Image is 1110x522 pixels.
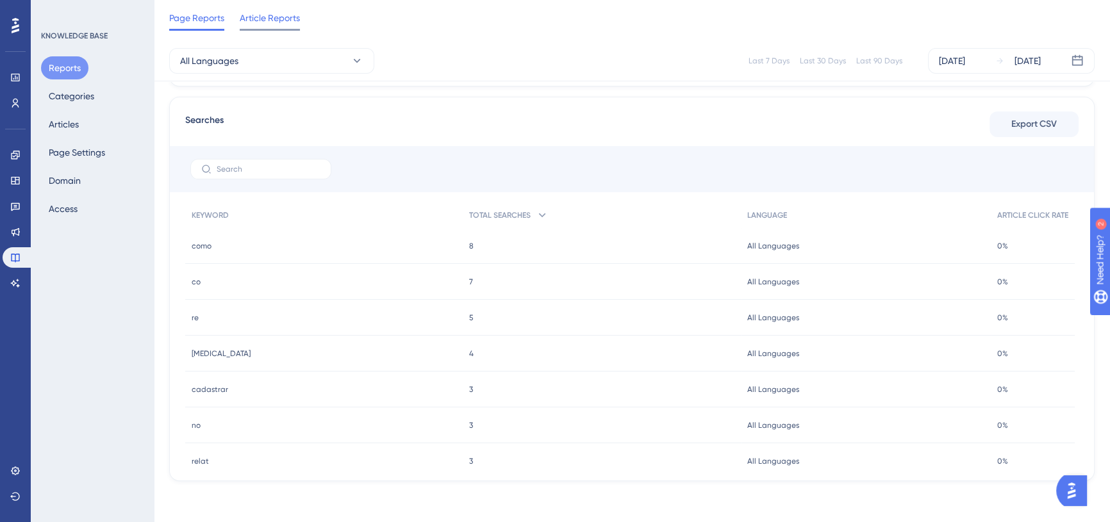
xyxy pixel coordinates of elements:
[800,56,846,66] div: Last 30 Days
[997,277,1008,287] span: 0%
[192,420,201,430] span: no
[997,210,1068,220] span: ARTICLE CLICK RATE
[747,456,799,466] span: All Languages
[41,141,113,164] button: Page Settings
[856,56,902,66] div: Last 90 Days
[1056,471,1095,510] iframe: UserGuiding AI Assistant Launcher
[1011,117,1057,132] span: Export CSV
[747,348,799,359] span: All Languages
[997,348,1008,359] span: 0%
[747,210,787,220] span: LANGUAGE
[747,384,799,395] span: All Languages
[1015,53,1041,69] div: [DATE]
[997,241,1008,251] span: 0%
[192,313,199,323] span: re
[990,111,1079,137] button: Export CSV
[41,169,88,192] button: Domain
[41,113,87,136] button: Articles
[192,456,209,466] span: relat
[192,384,228,395] span: cadastrar
[749,56,790,66] div: Last 7 Days
[30,3,80,19] span: Need Help?
[997,313,1008,323] span: 0%
[939,53,965,69] div: [DATE]
[192,348,251,359] span: [MEDICAL_DATA]
[169,10,224,26] span: Page Reports
[185,113,224,136] span: Searches
[747,313,799,323] span: All Languages
[41,85,102,108] button: Categories
[41,56,88,79] button: Reports
[469,313,474,323] span: 5
[89,6,93,17] div: 2
[192,241,211,251] span: como
[469,348,474,359] span: 4
[192,277,201,287] span: co
[469,241,474,251] span: 8
[217,165,320,174] input: Search
[747,420,799,430] span: All Languages
[747,277,799,287] span: All Languages
[469,420,473,430] span: 3
[469,456,473,466] span: 3
[41,197,85,220] button: Access
[997,420,1008,430] span: 0%
[997,384,1008,395] span: 0%
[997,456,1008,466] span: 0%
[180,53,238,69] span: All Languages
[41,31,108,41] div: KNOWLEDGE BASE
[169,48,374,74] button: All Languages
[469,277,473,287] span: 7
[747,241,799,251] span: All Languages
[192,210,229,220] span: KEYWORD
[240,10,300,26] span: Article Reports
[469,384,473,395] span: 3
[469,210,531,220] span: TOTAL SEARCHES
